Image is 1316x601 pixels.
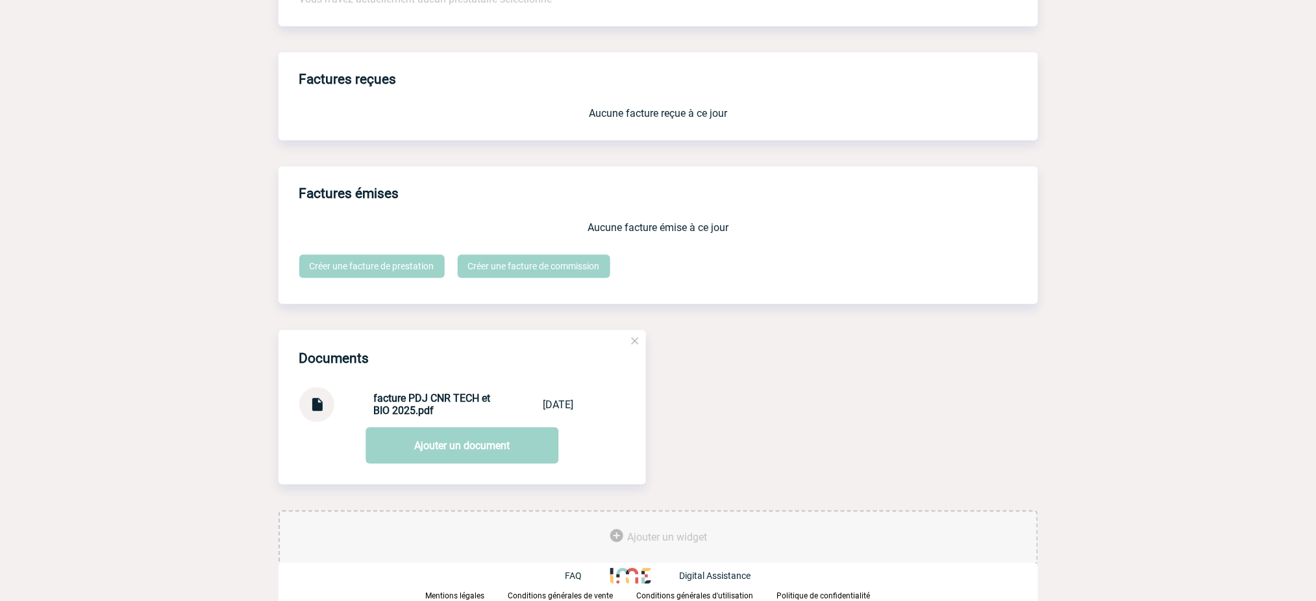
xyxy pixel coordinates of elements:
img: http://www.idealmeetingsevents.fr/ [610,568,651,583]
span: Ajouter un widget [627,531,707,543]
a: Politique de confidentialité [776,589,891,601]
img: close.png [629,335,641,347]
strong: facture PDJ CNR TECH et BIO 2025.pdf [374,392,491,417]
a: Conditions générales de vente [508,589,636,601]
p: Mentions légales [425,591,484,600]
p: Aucune facture émise à ce jour [299,221,1017,234]
a: Créer une facture de prestation [299,254,445,278]
p: Aucune facture reçue à ce jour [299,107,1017,119]
a: Mentions légales [425,589,508,601]
h4: Documents [299,350,369,366]
p: Conditions générales de vente [508,591,613,600]
p: Digital Assistance [680,570,751,581]
h3: Factures reçues [299,62,1038,97]
div: Ajouter des outils d'aide à la gestion de votre événement [279,510,1038,565]
a: FAQ [565,569,610,582]
div: [DATE] [543,399,574,411]
p: FAQ [565,570,582,581]
p: Politique de confidentialité [776,591,870,600]
a: Ajouter un document [366,427,558,463]
a: Créer une facture de commission [458,254,610,278]
h3: Factures émises [299,177,1038,211]
a: Conditions générales d'utilisation [636,589,776,601]
p: Conditions générales d'utilisation [636,591,753,600]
